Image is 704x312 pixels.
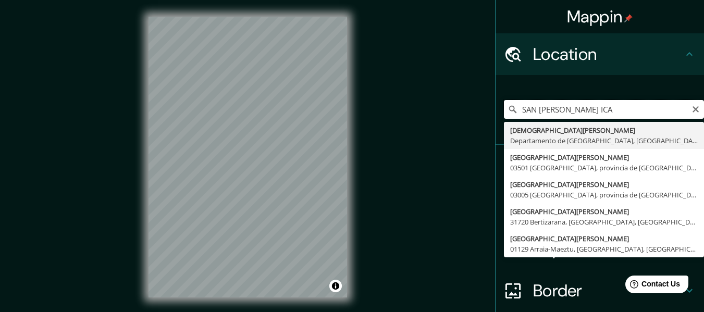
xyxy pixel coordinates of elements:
div: 03501 [GEOGRAPHIC_DATA], provincia de [GEOGRAPHIC_DATA], [GEOGRAPHIC_DATA] [510,163,698,173]
iframe: Help widget launcher [611,271,693,301]
input: Pick your city or area [504,100,704,119]
div: [DEMOGRAPHIC_DATA][PERSON_NAME] [510,125,698,135]
div: Style [496,186,704,228]
h4: Location [533,44,683,65]
div: Border [496,270,704,311]
button: Clear [691,104,700,114]
div: Layout [496,228,704,270]
div: Pins [496,145,704,186]
div: [GEOGRAPHIC_DATA][PERSON_NAME] [510,179,698,190]
h4: Layout [533,239,683,259]
div: 01129 Arraia-Maeztu, [GEOGRAPHIC_DATA], [GEOGRAPHIC_DATA] [510,244,698,254]
h4: Border [533,280,683,301]
button: Toggle attribution [329,280,342,292]
img: pin-icon.png [624,14,633,22]
div: [GEOGRAPHIC_DATA][PERSON_NAME] [510,206,698,217]
div: Location [496,33,704,75]
div: Departamento de [GEOGRAPHIC_DATA], [GEOGRAPHIC_DATA] [510,135,698,146]
div: [GEOGRAPHIC_DATA][PERSON_NAME] [510,152,698,163]
div: [GEOGRAPHIC_DATA][PERSON_NAME] [510,233,698,244]
div: 03005 [GEOGRAPHIC_DATA], provincia de [GEOGRAPHIC_DATA], [GEOGRAPHIC_DATA] [510,190,698,200]
canvas: Map [149,17,347,297]
h4: Mappin [567,6,633,27]
div: 31720 Bertizarana, [GEOGRAPHIC_DATA], [GEOGRAPHIC_DATA] [510,217,698,227]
